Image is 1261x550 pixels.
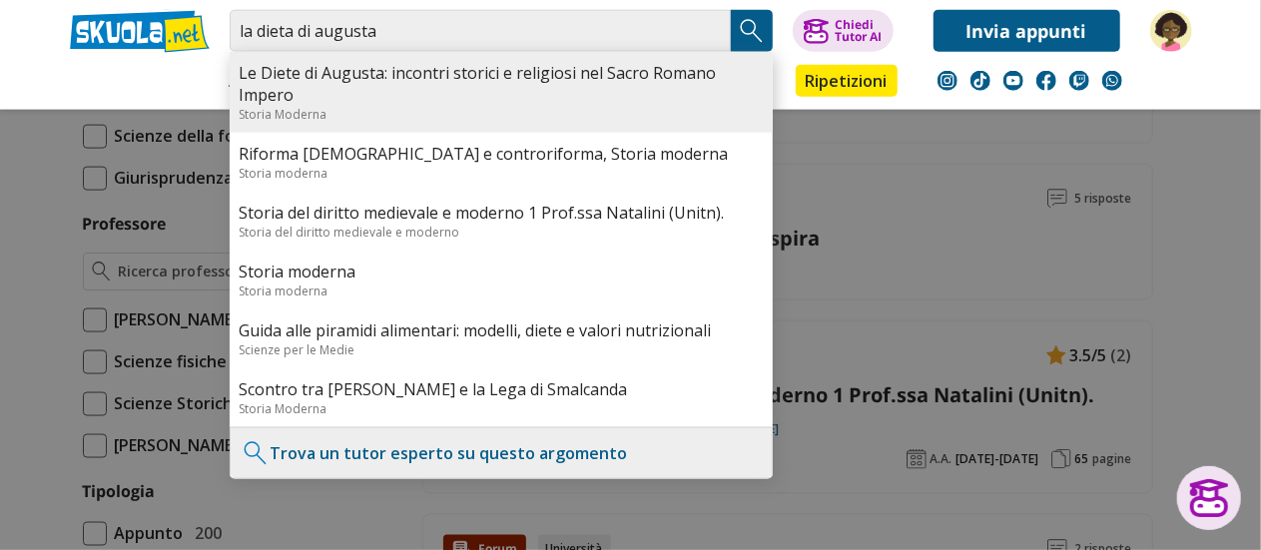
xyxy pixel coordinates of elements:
a: Guida alle piramidi alimentari: modelli, diete e valori nutrizionali [240,319,763,341]
a: Riforma [DEMOGRAPHIC_DATA] e controriforma, Storia moderna [240,143,763,165]
a: Scontro tra [PERSON_NAME] e la Lega di Smalcanda [240,378,763,400]
a: Storia moderna [240,261,763,282]
img: WhatsApp [1102,71,1122,91]
div: Storia moderna [240,282,763,299]
img: instagram [938,71,957,91]
a: Trova un tutor esperto su questo argomento [271,442,628,464]
a: Appunti [225,65,315,101]
a: Storia del diritto medievale e moderno 1 Prof.ssa Natalini (Unitn). [240,202,763,224]
div: Storia moderna [240,165,763,182]
div: Chiedi Tutor AI [835,19,882,43]
img: youtube [1003,71,1023,91]
img: raffarusso78 [1150,10,1192,52]
img: Trova un tutor esperto [241,438,271,468]
button: ChiediTutor AI [793,10,894,52]
div: Storia Moderna [240,106,763,123]
img: tiktok [970,71,990,91]
img: twitch [1069,71,1089,91]
div: Storia del diritto medievale e moderno [240,224,763,241]
a: Le Diete di Augusta: incontri storici e religiosi nel Sacro Romano Impero [240,62,763,106]
div: Storia Moderna [240,400,763,417]
input: Cerca appunti, riassunti o versioni [230,10,731,52]
a: Ripetizioni [796,65,898,97]
button: Search Button [731,10,773,52]
img: Cerca appunti, riassunti o versioni [737,16,767,46]
a: Invia appunti [934,10,1120,52]
div: Scienze per le Medie [240,341,763,358]
img: facebook [1036,71,1056,91]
